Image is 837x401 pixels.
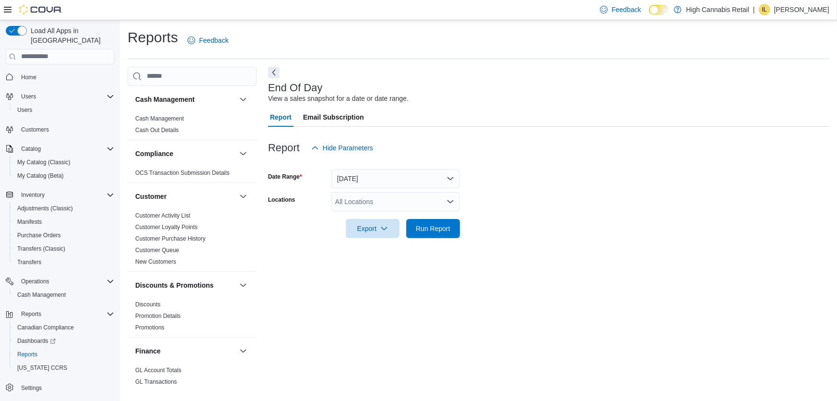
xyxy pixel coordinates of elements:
span: Load All Apps in [GEOGRAPHIC_DATA] [27,26,114,45]
span: Canadian Compliance [17,324,74,331]
a: [US_STATE] CCRS [13,362,71,374]
button: Cash Management [237,94,249,105]
button: Next [268,67,280,78]
span: Users [17,106,32,114]
button: Home [2,70,118,84]
span: Inventory [21,191,45,199]
h1: Reports [128,28,178,47]
button: Operations [17,276,53,287]
span: Run Report [416,224,450,233]
span: Transfers (Classic) [17,245,65,253]
span: IL [762,4,767,15]
span: GL Transactions [135,378,177,386]
span: Customer Queue [135,246,179,254]
button: Finance [135,346,236,356]
button: Run Report [406,219,460,238]
a: Cash Management [135,115,184,122]
span: Washington CCRS [13,362,114,374]
span: My Catalog (Classic) [17,158,71,166]
button: Canadian Compliance [10,321,118,334]
a: Users [13,104,36,116]
span: Export [352,219,394,238]
span: Transfers [17,258,41,266]
a: Canadian Compliance [13,322,78,333]
a: Customer Purchase History [135,235,206,242]
label: Locations [268,196,295,204]
span: Reports [13,349,114,360]
button: Inventory [2,188,118,202]
a: My Catalog (Beta) [13,170,68,182]
button: [DATE] [331,169,460,188]
span: Settings [21,384,42,392]
a: GL Account Totals [135,367,181,374]
a: Promotion Details [135,313,181,319]
span: Reports [17,351,37,358]
button: Adjustments (Classic) [10,202,118,215]
span: Canadian Compliance [13,322,114,333]
a: My Catalog (Classic) [13,157,74,168]
button: Export [346,219,400,238]
button: Customer [135,192,236,201]
span: Feedback [199,36,228,45]
a: Customer Loyalty Points [135,224,198,231]
button: Discounts & Promotions [135,280,236,290]
input: Dark Mode [649,5,669,15]
span: [US_STATE] CCRS [17,364,67,372]
button: Transfers [10,255,118,269]
span: Purchase Orders [13,230,114,241]
a: Customers [17,124,53,135]
a: OCS Transaction Submission Details [135,170,230,176]
span: Operations [21,278,49,285]
span: Cash Management [17,291,66,299]
button: Compliance [135,149,236,158]
a: Promotions [135,324,165,331]
button: Catalog [2,142,118,156]
span: Transfers [13,256,114,268]
p: [PERSON_NAME] [774,4,829,15]
span: Inventory [17,189,114,201]
button: My Catalog (Beta) [10,169,118,182]
p: | [753,4,755,15]
button: Catalog [17,143,45,155]
span: Cash Out Details [135,126,179,134]
span: Promotions [135,324,165,331]
span: Dashboards [13,335,114,347]
a: Cash Management [13,289,70,301]
button: Settings [2,380,118,394]
div: Discounts & Promotions [128,299,257,337]
a: New Customers [135,258,176,265]
a: Cash Out Details [135,127,179,134]
button: Customer [237,191,249,202]
span: Manifests [13,216,114,228]
h3: Customer [135,192,166,201]
span: Email Subscription [303,108,364,127]
a: Dashboards [13,335,59,347]
h3: Compliance [135,149,173,158]
button: Compliance [237,148,249,159]
a: Feedback [184,31,232,50]
span: Reports [21,310,41,318]
a: Customer Queue [135,247,179,254]
button: Transfers (Classic) [10,242,118,255]
span: Cash Management [13,289,114,301]
span: Adjustments (Classic) [17,205,73,212]
a: Transfers [13,256,45,268]
img: Cova [19,5,62,14]
button: Discounts & Promotions [237,279,249,291]
span: Settings [17,381,114,393]
button: Open list of options [447,198,454,206]
button: Cash Management [135,95,236,104]
button: Users [10,103,118,117]
span: Feedback [612,5,641,14]
span: Customers [21,126,49,134]
button: Reports [17,308,45,320]
button: Users [17,91,40,102]
button: Manifests [10,215,118,229]
span: Hide Parameters [323,143,373,153]
button: Inventory [17,189,48,201]
span: Customer Loyalty Points [135,223,198,231]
